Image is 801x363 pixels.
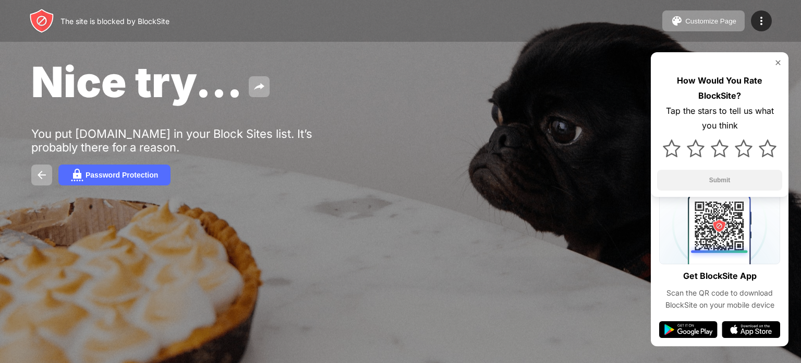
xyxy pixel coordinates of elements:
[657,73,782,103] div: How Would You Rate BlockSite?
[659,321,718,338] img: google-play.svg
[722,321,780,338] img: app-store.svg
[58,165,171,185] button: Password Protection
[683,268,757,284] div: Get BlockSite App
[711,139,729,157] img: star.svg
[657,103,782,134] div: Tap the stars to tell us what you think
[35,169,48,181] img: back.svg
[774,58,782,67] img: rate-us-close.svg
[253,80,265,93] img: share.svg
[71,169,83,181] img: password.svg
[29,8,54,33] img: header-logo.svg
[671,15,683,27] img: pallet.svg
[657,170,782,191] button: Submit
[31,56,242,107] span: Nice try...
[663,139,681,157] img: star.svg
[685,17,736,25] div: Customize Page
[31,127,354,154] div: You put [DOMAIN_NAME] in your Block Sites list. It’s probably there for a reason.
[755,15,768,27] img: menu-icon.svg
[687,139,705,157] img: star.svg
[759,139,776,157] img: star.svg
[60,17,169,26] div: The site is blocked by BlockSite
[662,10,745,31] button: Customize Page
[735,139,753,157] img: star.svg
[659,287,780,311] div: Scan the QR code to download BlockSite on your mobile device
[86,171,158,179] div: Password Protection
